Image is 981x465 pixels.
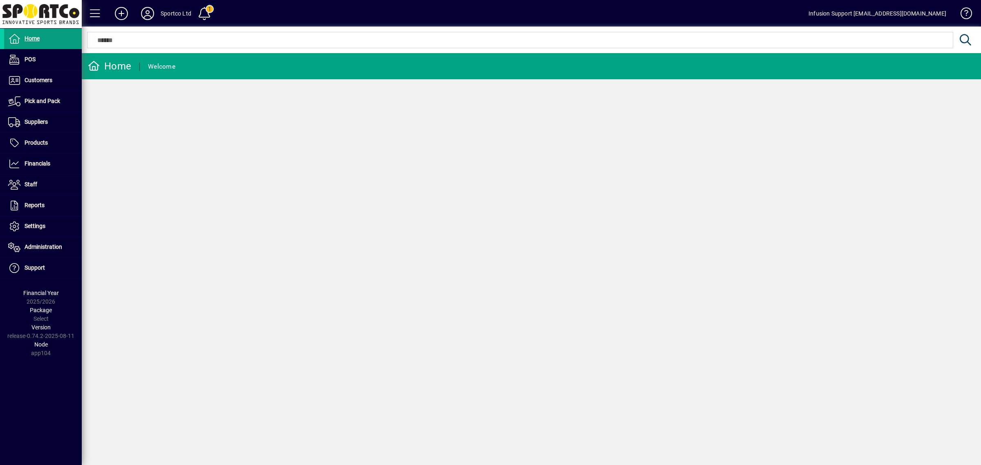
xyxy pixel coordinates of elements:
[4,237,82,257] a: Administration
[25,202,45,208] span: Reports
[4,112,82,132] a: Suppliers
[4,154,82,174] a: Financials
[25,264,45,271] span: Support
[25,244,62,250] span: Administration
[25,56,36,63] span: POS
[25,160,50,167] span: Financials
[25,139,48,146] span: Products
[161,7,191,20] div: Sportco Ltd
[4,133,82,153] a: Products
[88,60,131,73] div: Home
[4,216,82,237] a: Settings
[4,49,82,70] a: POS
[30,307,52,313] span: Package
[31,324,51,331] span: Version
[148,60,175,73] div: Welcome
[954,2,971,28] a: Knowledge Base
[809,7,946,20] div: Infusion Support [EMAIL_ADDRESS][DOMAIN_NAME]
[25,223,45,229] span: Settings
[23,290,59,296] span: Financial Year
[34,341,48,348] span: Node
[4,70,82,91] a: Customers
[25,77,52,83] span: Customers
[25,98,60,104] span: Pick and Pack
[4,174,82,195] a: Staff
[4,91,82,112] a: Pick and Pack
[4,195,82,216] a: Reports
[108,6,134,21] button: Add
[25,118,48,125] span: Suppliers
[4,258,82,278] a: Support
[25,35,40,42] span: Home
[25,181,37,188] span: Staff
[134,6,161,21] button: Profile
